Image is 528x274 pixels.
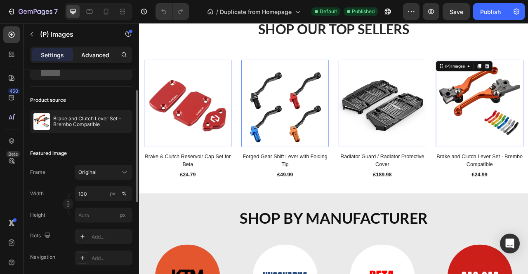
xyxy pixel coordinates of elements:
[41,51,64,59] p: Settings
[8,88,20,94] div: 450
[297,187,322,199] div: £189.98
[473,3,508,20] button: Publish
[254,164,365,186] a: Radiator Guard / Radiator Protective Cover
[30,253,55,261] div: Navigation
[139,23,528,274] iframe: Design area
[500,234,520,253] div: Open Intercom Messenger
[320,8,337,15] span: Default
[92,233,130,241] div: Add...
[122,190,127,197] div: %
[110,190,115,197] div: px
[119,189,129,199] button: px
[377,47,489,158] a: Brake and Clutch Lever Set - Brembo Compatible
[175,187,197,199] div: £49.99
[75,165,132,180] button: Original
[33,113,50,130] img: product feature img
[388,51,416,59] div: (P) Images
[6,235,489,262] h2: SHOP BY MANUFACTURER
[54,7,58,16] p: 7
[450,8,463,15] span: Save
[75,186,132,201] input: px%
[377,164,489,186] a: Brake and Clutch Lever Set - Brembo Compatible
[120,212,126,218] span: px
[220,7,292,16] span: Duplicate from Homepage
[30,230,52,241] div: Dots
[81,51,109,59] p: Advanced
[130,164,241,186] a: Forged Gear Shift Lever with Folding Tip
[6,151,20,157] div: Beta
[6,47,118,158] a: Brake & Clutch Reservoir Cap Set for Beta
[254,47,365,158] a: Radiator Guard / Radiator Protective Cover
[92,255,130,262] div: Add...
[216,7,218,16] span: /
[51,187,73,199] div: £24.79
[480,7,501,16] div: Publish
[6,164,118,186] a: Brake & Clutch Reservoir Cap Set for Beta
[30,96,66,104] div: Product source
[30,150,67,157] div: Featured image
[3,3,61,20] button: 7
[53,116,129,127] p: Brake and Clutch Lever Set - Brembo Compatible
[108,189,118,199] button: %
[30,190,44,197] label: Width
[443,3,470,20] button: Save
[78,169,97,176] span: Original
[30,169,45,176] label: Frame
[130,47,241,158] a: Forged Gear Shift Lever with Folding Tip
[352,8,375,15] span: Published
[156,3,189,20] div: Undo/Redo
[30,211,45,219] label: Height
[40,29,110,39] p: (P) Images
[75,208,132,222] input: px
[422,187,444,199] div: £24.99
